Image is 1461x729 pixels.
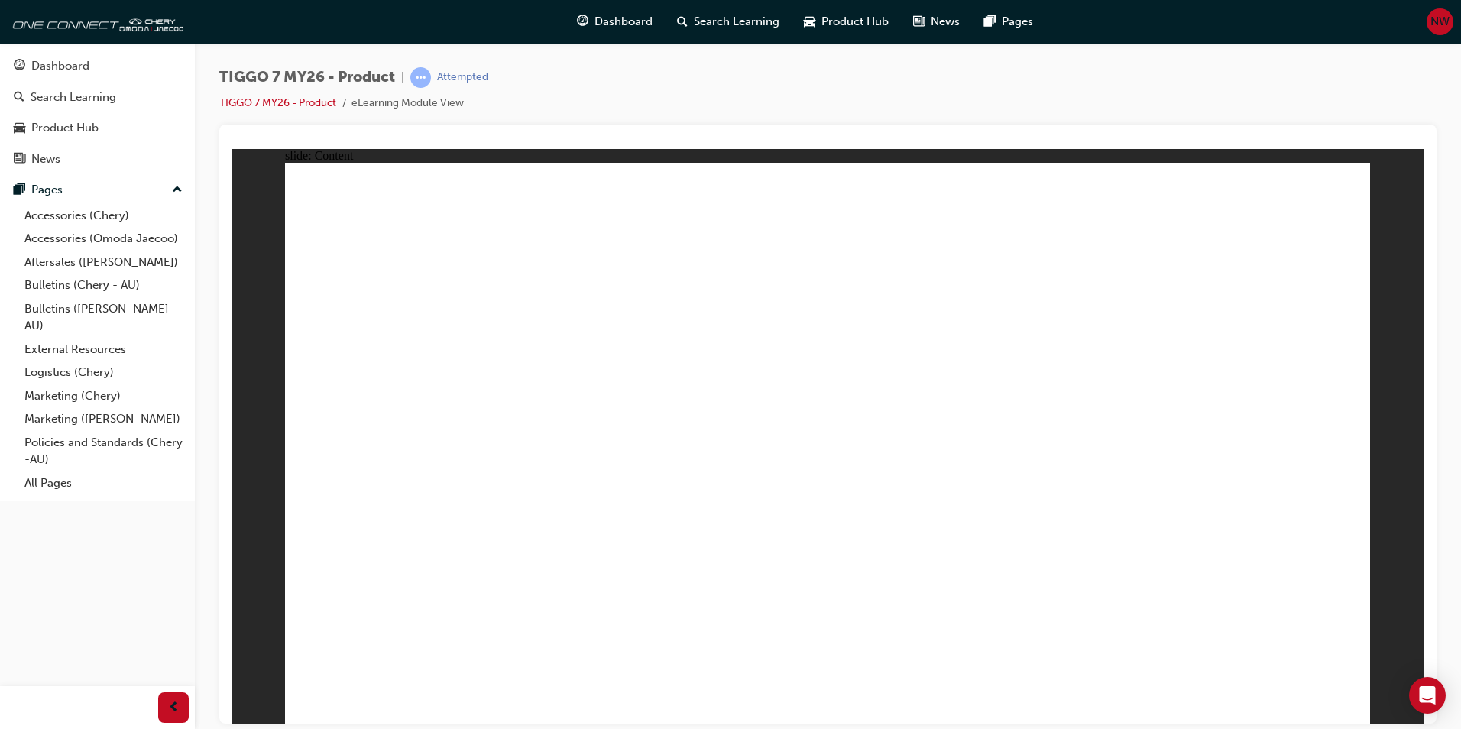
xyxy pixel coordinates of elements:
[18,251,189,274] a: Aftersales ([PERSON_NAME])
[984,12,996,31] span: pages-icon
[18,274,189,297] a: Bulletins (Chery - AU)
[1427,8,1453,35] button: NW
[665,6,792,37] a: search-iconSearch Learning
[18,227,189,251] a: Accessories (Omoda Jaecoo)
[18,297,189,338] a: Bulletins ([PERSON_NAME] - AU)
[931,13,960,31] span: News
[972,6,1045,37] a: pages-iconPages
[1409,677,1446,714] div: Open Intercom Messenger
[6,176,189,204] button: Pages
[172,180,183,200] span: up-icon
[31,89,116,106] div: Search Learning
[18,471,189,495] a: All Pages
[694,13,779,31] span: Search Learning
[6,145,189,173] a: News
[804,12,815,31] span: car-icon
[219,69,395,86] span: TIGGO 7 MY26 - Product
[31,181,63,199] div: Pages
[14,183,25,197] span: pages-icon
[18,361,189,384] a: Logistics (Chery)
[168,698,180,718] span: prev-icon
[401,69,404,86] span: |
[1430,13,1450,31] span: NW
[565,6,665,37] a: guage-iconDashboard
[594,13,653,31] span: Dashboard
[901,6,972,37] a: news-iconNews
[677,12,688,31] span: search-icon
[6,49,189,176] button: DashboardSearch LearningProduct HubNews
[14,153,25,167] span: news-icon
[410,67,431,88] span: learningRecordVerb_ATTEMPT-icon
[1002,13,1033,31] span: Pages
[31,151,60,168] div: News
[18,431,189,471] a: Policies and Standards (Chery -AU)
[31,57,89,75] div: Dashboard
[31,119,99,137] div: Product Hub
[14,60,25,73] span: guage-icon
[6,114,189,142] a: Product Hub
[6,52,189,80] a: Dashboard
[18,407,189,431] a: Marketing ([PERSON_NAME])
[14,122,25,135] span: car-icon
[18,204,189,228] a: Accessories (Chery)
[577,12,588,31] span: guage-icon
[6,83,189,112] a: Search Learning
[913,12,925,31] span: news-icon
[8,6,183,37] img: oneconnect
[219,96,336,109] a: TIGGO 7 MY26 - Product
[792,6,901,37] a: car-iconProduct Hub
[14,91,24,105] span: search-icon
[351,95,464,112] li: eLearning Module View
[437,70,488,85] div: Attempted
[18,338,189,361] a: External Resources
[18,384,189,408] a: Marketing (Chery)
[821,13,889,31] span: Product Hub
